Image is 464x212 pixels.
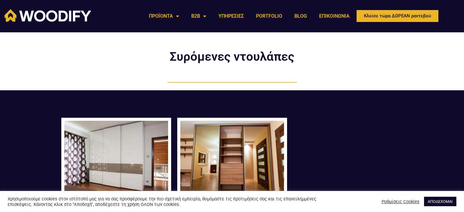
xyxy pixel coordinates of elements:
nav: Menu [143,9,356,23]
a: Ντουλάπα Sanibel [180,121,284,203]
h2: Συρόμενες ντουλάπες [159,51,305,63]
a: ΕΠΙΚΟΙΝΩΝΙΑ [313,9,356,23]
a: B2B [185,9,212,23]
div: Χρησιμοποιούμε cookies στον ιστότοπό μας για να σας προσφέρουμε την πιο σχετική εμπειρία, θυμόμασ... [8,196,322,207]
a: Κλείσε τώρα ΔΩΡΕΑΝ ραντεβού [356,9,439,23]
a: BLOG [288,9,313,23]
a: ΑΠΟΔΕΧΟΜΑΙ [424,197,456,206]
a: Ρυθμίσεις Cookies [382,199,419,204]
a: ΠΡΟΪΟΝΤΑ [143,9,185,23]
a: Ντουλάπα Bandon [64,121,168,203]
span: Κλείσε τώρα ΔΩΡΕΑΝ ραντεβού [364,14,431,18]
a: ΥΠΗΡΕΣΙΕΣ [212,9,250,23]
a: PORTFOLIO [250,9,288,23]
img: Woodify [5,9,91,22]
